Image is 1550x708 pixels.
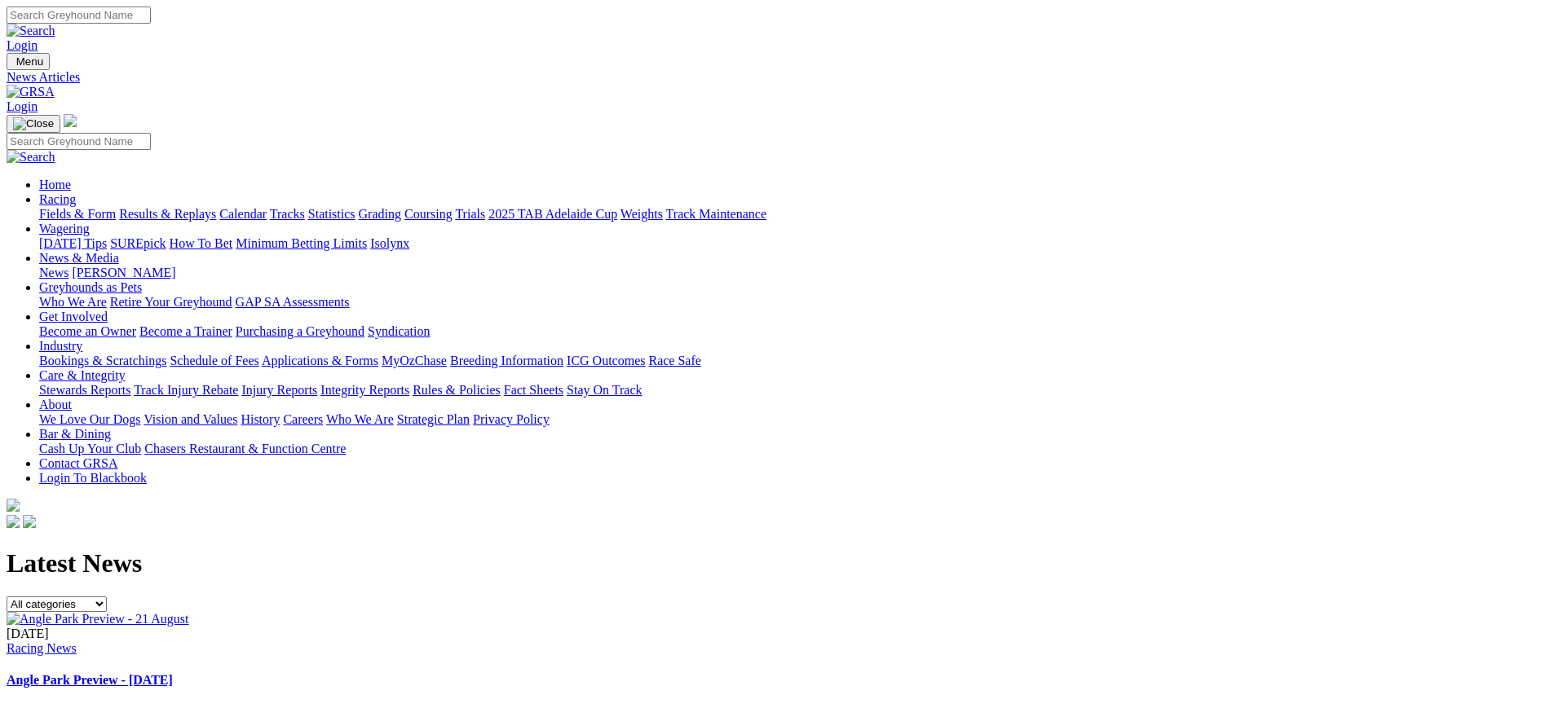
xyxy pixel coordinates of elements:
div: News & Media [39,266,1543,280]
a: Purchasing a Greyhound [236,324,364,338]
a: Results & Replays [119,207,216,221]
a: Track Injury Rebate [134,383,238,397]
a: 2025 TAB Adelaide Cup [488,207,617,221]
a: Strategic Plan [397,412,470,426]
a: Stewards Reports [39,383,130,397]
img: twitter.svg [23,515,36,528]
a: Integrity Reports [320,383,409,397]
a: Fields & Form [39,207,116,221]
img: GRSA [7,85,55,99]
a: MyOzChase [382,354,447,367]
a: We Love Our Dogs [39,412,140,426]
div: Wagering [39,236,1543,251]
a: Care & Integrity [39,368,126,382]
a: [PERSON_NAME] [72,266,175,279]
a: Bookings & Scratchings [39,354,166,367]
img: Angle Park Preview - 21 August [7,612,189,627]
a: Trials [455,207,485,221]
a: Privacy Policy [473,412,550,426]
img: logo-grsa-white.png [64,114,77,127]
a: Login [7,99,38,113]
a: Login To Blackbook [39,471,147,485]
div: Greyhounds as Pets [39,295,1543,310]
a: Race Safe [648,354,700,367]
h1: Latest News [7,548,1543,578]
img: Close [13,117,54,130]
img: logo-grsa-white.png [7,499,20,512]
div: Care & Integrity [39,383,1543,398]
a: About [39,398,72,411]
a: Login [7,38,38,52]
a: Tracks [270,207,305,221]
div: Bar & Dining [39,442,1543,456]
a: News [39,266,68,279]
a: Angle Park Preview - [DATE] [7,673,173,687]
a: Schedule of Fees [170,354,258,367]
a: Become a Trainer [139,324,232,338]
a: Racing [39,192,76,206]
a: Isolynx [370,236,409,250]
a: Track Maintenance [666,207,766,221]
button: Toggle navigation [7,53,50,70]
a: Breeding Information [450,354,563,367]
a: Injury Reports [241,383,317,397]
a: [DATE] Tips [39,236,107,250]
a: Syndication [368,324,430,338]
a: ICG Outcomes [567,354,645,367]
a: History [241,412,280,426]
a: Chasers Restaurant & Function Centre [144,442,346,455]
div: Industry [39,354,1543,368]
a: Bar & Dining [39,427,111,441]
a: Careers [283,412,323,426]
img: Search [7,150,55,165]
a: Weights [620,207,663,221]
input: Search [7,7,151,24]
a: Become an Owner [39,324,136,338]
a: How To Bet [170,236,233,250]
a: GAP SA Assessments [236,295,350,309]
a: Minimum Betting Limits [236,236,367,250]
a: Retire Your Greyhound [110,295,232,309]
a: News Articles [7,70,1543,85]
a: Grading [359,207,401,221]
a: Greyhounds as Pets [39,280,142,294]
a: Who We Are [39,295,107,309]
img: Search [7,24,55,38]
a: Cash Up Your Club [39,442,141,455]
a: Industry [39,339,82,353]
a: SUREpick [110,236,166,250]
input: Search [7,133,151,150]
a: Vision and Values [144,412,237,426]
a: Racing News [7,641,77,655]
a: Calendar [219,207,267,221]
span: Menu [16,55,43,68]
a: Contact GRSA [39,456,117,470]
div: Racing [39,207,1543,222]
div: Get Involved [39,324,1543,339]
a: Applications & Forms [262,354,378,367]
a: Fact Sheets [504,383,563,397]
a: Rules & Policies [413,383,501,397]
button: Toggle navigation [7,115,60,133]
a: Stay On Track [567,383,642,397]
a: Statistics [308,207,355,221]
span: [DATE] [7,627,49,640]
div: About [39,412,1543,427]
img: facebook.svg [7,515,20,528]
a: Wagering [39,222,90,235]
a: Coursing [404,207,453,221]
a: Who We Are [326,412,394,426]
a: Get Involved [39,310,108,323]
a: Home [39,178,71,191]
a: News & Media [39,251,119,265]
